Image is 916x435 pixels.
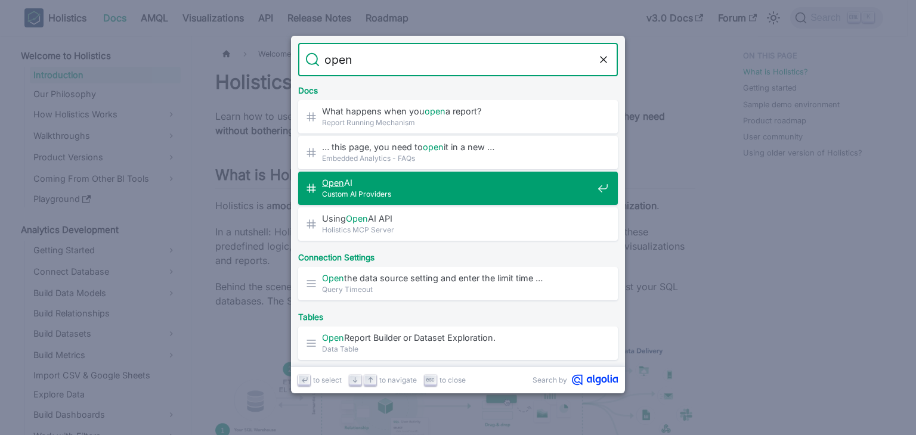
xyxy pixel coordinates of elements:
[298,207,618,241] a: UsingOpenAI API​Holistics MCP Server
[322,333,344,343] mark: Open
[533,374,567,386] span: Search by
[322,153,593,164] span: Embedded Analytics - FAQs
[320,43,596,76] input: Search docs
[322,188,593,200] span: Custom AI Providers
[572,374,618,386] svg: Algolia
[322,272,593,284] span: the data source setting and enter the limit time …
[366,375,375,384] svg: Arrow up
[322,273,344,283] mark: Open
[322,105,593,117] span: What happens when you a report?​
[596,52,611,67] button: Clear the query
[322,213,593,224] span: Using AI API​
[300,375,309,384] svg: Enter key
[298,172,618,205] a: OpenAI​Custom AI Providers
[322,343,593,355] span: Data Table
[298,327,618,360] a: OpenReport Builder or Dataset Exploration.Data Table
[346,213,368,223] mark: Open
[440,374,466,386] span: to close
[426,375,435,384] svg: Escape key
[298,267,618,300] a: Openthe data source setting and enter the limit time …Query Timeout
[322,284,593,295] span: Query Timeout
[322,177,593,188] span: AI​
[296,243,620,267] div: Connection Settings
[322,141,593,153] span: … this page, you need to it in a new …
[298,100,618,133] a: What happens when youopena report?​Report Running Mechanism
[296,303,620,327] div: Tables
[298,136,618,169] a: … this page, you need toopenit in a new …Embedded Analytics - FAQs
[322,178,344,188] mark: Open
[322,332,593,343] span: Report Builder or Dataset Exploration.
[296,362,620,386] div: Direct Connection
[351,375,360,384] svg: Arrow down
[379,374,417,386] span: to navigate
[533,374,618,386] a: Search byAlgolia
[313,374,342,386] span: to select
[423,142,444,152] mark: open
[425,106,445,116] mark: open
[296,76,620,100] div: Docs
[322,224,593,235] span: Holistics MCP Server
[322,117,593,128] span: Report Running Mechanism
